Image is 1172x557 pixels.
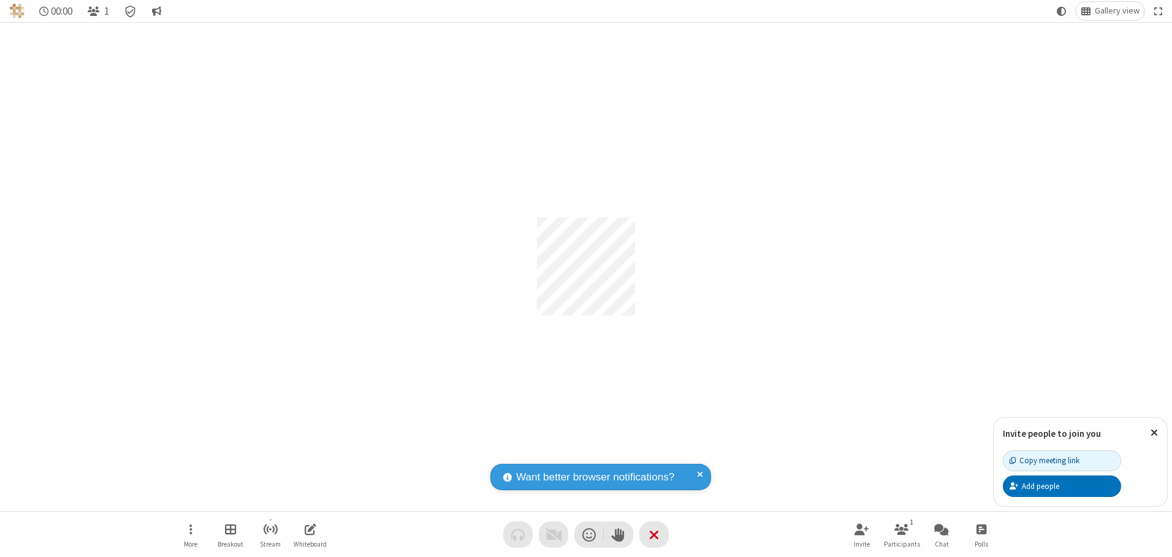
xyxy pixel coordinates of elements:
[503,521,533,548] button: Audio problem - check your Internet connection or call by phone
[260,540,281,548] span: Stream
[1003,428,1101,439] label: Invite people to join you
[1010,455,1079,466] div: Copy meeting link
[639,521,669,548] button: End or leave meeting
[963,517,1000,552] button: Open poll
[854,540,870,548] span: Invite
[10,4,25,18] img: QA Selenium DO NOT DELETE OR CHANGE
[574,521,604,548] button: Send a reaction
[82,2,114,20] button: Open participant list
[252,517,289,552] button: Start streaming
[516,469,674,485] span: Want better browser notifications?
[104,6,109,17] span: 1
[884,540,920,548] span: Participants
[935,540,949,548] span: Chat
[1003,476,1121,496] button: Add people
[1076,2,1144,20] button: Change layout
[539,521,568,548] button: Video
[907,517,917,528] div: 1
[218,540,243,548] span: Breakout
[184,540,197,548] span: More
[119,2,142,20] div: Meeting details Encryption enabled
[604,521,633,548] button: Raise hand
[883,517,920,552] button: Open participant list
[146,2,166,20] button: Conversation
[172,517,209,552] button: Open menu
[1003,450,1121,471] button: Copy meeting link
[1141,418,1167,448] button: Close popover
[51,6,72,17] span: 00:00
[923,517,960,552] button: Open chat
[294,540,327,548] span: Whiteboard
[292,517,329,552] button: Open shared whiteboard
[1095,6,1140,16] span: Gallery view
[975,540,988,548] span: Polls
[1052,2,1071,20] button: Using system theme
[212,517,249,552] button: Manage Breakout Rooms
[34,2,78,20] div: Timer
[843,517,880,552] button: Invite participants (Alt+I)
[1149,2,1168,20] button: Fullscreen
